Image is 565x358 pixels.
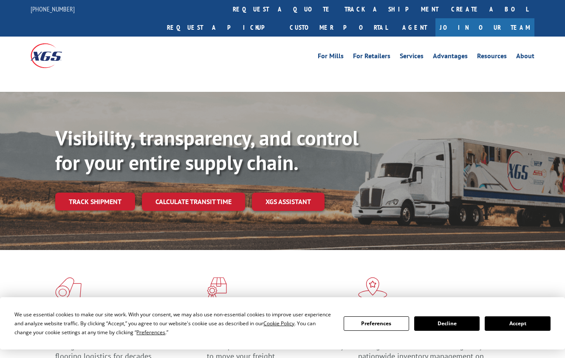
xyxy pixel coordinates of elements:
a: Resources [477,53,507,62]
a: Join Our Team [435,18,534,37]
a: Services [400,53,424,62]
a: XGS ASSISTANT [252,193,325,211]
span: Preferences [136,329,165,336]
button: Accept [485,316,550,331]
img: xgs-icon-focused-on-flooring-red [207,277,227,299]
span: Cookie Policy [263,320,294,327]
a: [PHONE_NUMBER] [31,5,75,13]
img: xgs-icon-flagship-distribution-model-red [358,277,387,299]
button: Decline [414,316,480,331]
a: For Mills [318,53,344,62]
a: Calculate transit time [142,193,245,211]
a: Advantages [433,53,468,62]
div: We use essential cookies to make our site work. With your consent, we may also use non-essential ... [14,310,333,337]
a: For Retailers [353,53,390,62]
button: Preferences [344,316,409,331]
a: Request a pickup [161,18,283,37]
img: xgs-icon-total-supply-chain-intelligence-red [55,277,82,299]
a: Track shipment [55,193,135,210]
a: Agent [394,18,435,37]
b: Visibility, transparency, and control for your entire supply chain. [55,125,359,176]
a: About [516,53,534,62]
a: Customer Portal [283,18,394,37]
